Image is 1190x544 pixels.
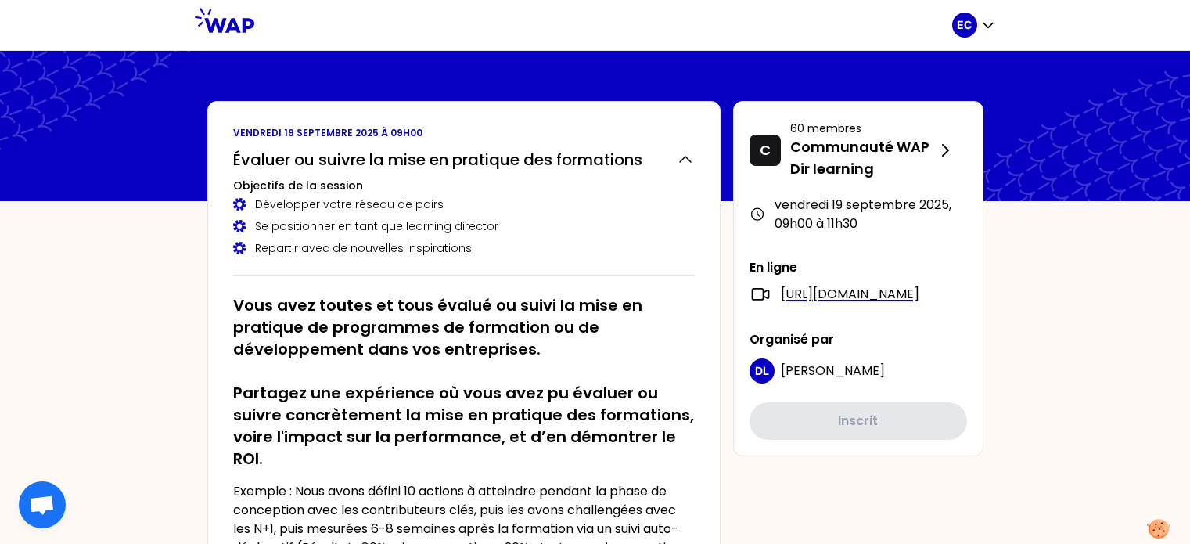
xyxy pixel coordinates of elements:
p: vendredi 19 septembre 2025 à 09h00 [233,127,695,139]
div: vendredi 19 septembre 2025 , 09h00 à 11h30 [750,196,967,233]
h2: Évaluer ou suivre la mise en pratique des formations [233,149,642,171]
p: EC [957,17,972,33]
p: 60 membres [790,121,936,136]
p: Organisé par [750,330,967,349]
p: Communauté WAP Dir learning [790,136,936,180]
p: C [760,139,771,161]
button: EC [952,13,996,38]
div: Repartir avec de nouvelles inspirations [233,240,695,256]
h2: Vous avez toutes et tous évalué ou suivi la mise en pratique de programmes de formation ou de dév... [233,294,695,470]
h3: Objectifs de la session [233,178,695,193]
p: En ligne [750,258,967,277]
a: [URL][DOMAIN_NAME] [781,285,919,304]
div: Se positionner en tant que learning director [233,218,695,234]
p: DL [755,363,769,379]
button: Évaluer ou suivre la mise en pratique des formations [233,149,695,171]
button: Inscrit [750,402,967,440]
div: Ouvrir le chat [19,481,66,528]
span: [PERSON_NAME] [781,362,885,380]
div: Développer votre réseau de pairs [233,196,695,212]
